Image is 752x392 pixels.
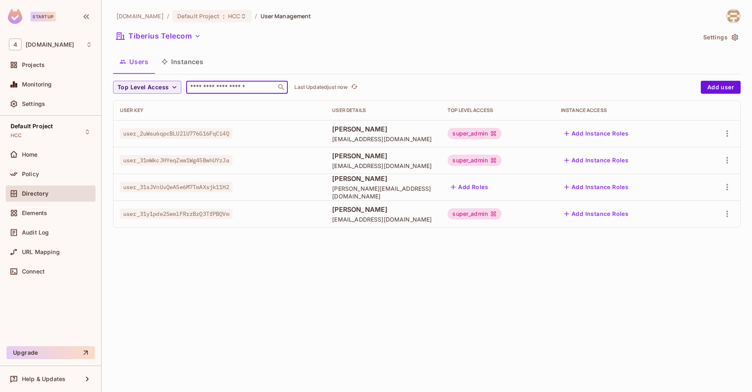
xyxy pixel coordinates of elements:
[332,174,435,183] span: [PERSON_NAME]
[155,52,210,72] button: Instances
[22,249,60,255] span: URL Mapping
[448,107,548,114] div: Top Level Access
[22,190,48,197] span: Directory
[11,132,22,139] span: HCC
[22,101,45,107] span: Settings
[113,81,181,94] button: Top Level Access
[448,128,502,139] div: super_admin
[26,41,74,48] span: Workspace: 46labs.com
[348,82,359,92] span: Click to refresh data
[448,155,502,166] div: super_admin
[7,346,95,359] button: Upgrade
[332,215,435,223] span: [EMAIL_ADDRESS][DOMAIN_NAME]
[11,123,53,129] span: Default Project
[120,128,233,139] span: user_2uWsu6qpcBLU2lU776G16FqCi4Q
[700,31,741,44] button: Settings
[8,9,22,24] img: SReyMgAAAABJRU5ErkJggg==
[332,125,435,134] span: [PERSON_NAME]
[561,154,632,167] button: Add Instance Roles
[332,162,435,170] span: [EMAIL_ADDRESS][DOMAIN_NAME]
[561,207,632,220] button: Add Instance Roles
[332,185,435,200] span: [PERSON_NAME][EMAIL_ADDRESS][DOMAIN_NAME]
[22,171,39,177] span: Policy
[120,182,233,192] span: user_31sJVnUvQeA5e6M7TmAXsjk11H2
[727,9,740,23] img: ali.sheikh@46labs.com
[22,62,45,68] span: Projects
[22,210,47,216] span: Elements
[561,181,632,194] button: Add Instance Roles
[261,12,311,20] span: User Management
[167,12,169,20] li: /
[294,84,348,90] p: Last Updated just now
[701,81,741,94] button: Add user
[22,268,45,275] span: Connect
[113,52,155,72] button: Users
[177,12,220,20] span: Default Project
[332,107,435,114] div: User Details
[448,208,502,220] div: super_admin
[351,83,358,91] span: refresh
[22,81,52,88] span: Monitoring
[113,30,204,43] button: Tiberius Telecom
[255,12,257,20] li: /
[561,107,690,114] div: Instance Access
[116,12,164,20] span: the active workspace
[448,181,491,194] button: Add Roles
[9,39,22,50] span: 4
[332,205,435,214] span: [PERSON_NAME]
[228,12,240,20] span: HCC
[117,82,169,93] span: Top Level Access
[120,209,233,219] span: user_31y1pde2SemlFRrzBzQ3TfPBQVm
[332,151,435,160] span: [PERSON_NAME]
[120,107,319,114] div: User Key
[561,127,632,140] button: Add Instance Roles
[222,13,225,19] span: :
[22,376,65,382] span: Help & Updates
[22,229,49,236] span: Audit Log
[30,12,56,22] div: Startup
[349,82,359,92] button: refresh
[120,155,233,166] span: user_31mWkcJHYeqZww1Wg45BwhUYzJa
[332,135,435,143] span: [EMAIL_ADDRESS][DOMAIN_NAME]
[22,151,38,158] span: Home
